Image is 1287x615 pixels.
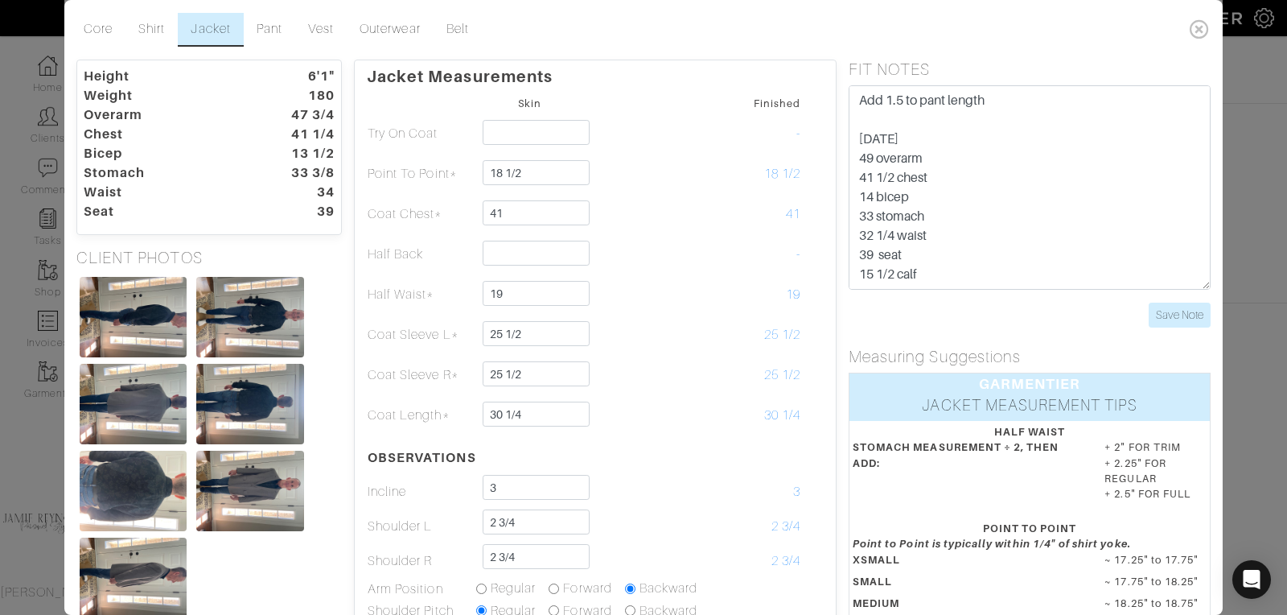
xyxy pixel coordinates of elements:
small: Skin [518,97,541,109]
a: Pant [244,13,295,47]
span: 3 [793,485,800,499]
span: 2 3/4 [771,519,800,534]
div: Open Intercom Messenger [1232,560,1271,599]
dt: 33 3/8 [255,163,347,183]
dt: Seat [72,202,255,221]
input: Save Note [1149,303,1211,328]
dt: Height [72,67,255,86]
dt: 180 [255,86,347,105]
div: GARMENTIER [849,374,1210,394]
div: POINT TO POINT [853,521,1207,536]
dt: Weight [72,86,255,105]
td: Coat Length* [367,395,475,435]
img: AuGzEudmJnYMMN3KFvkYikMq [80,277,187,357]
dt: 13 1/2 [255,144,347,163]
td: Shoulder L [367,509,475,543]
dt: STOMACH MEASUREMENT ÷ 2, THEN ADD: [841,440,1092,508]
em: Point to Point is typically within 1/4" of shirt yoke. [853,538,1131,550]
dt: 47 3/4 [255,105,347,125]
td: Coat Sleeve R* [367,355,475,395]
a: Outerwear [347,13,433,47]
dt: Stomach [72,163,255,183]
h5: FIT NOTES [849,60,1211,79]
img: zBiHLF6pDXpiAUius7dju6JV [80,451,187,531]
span: 2 3/4 [771,554,800,568]
dt: XSMALL [841,552,1092,574]
a: Core [71,13,125,47]
label: Backward [639,579,697,598]
dd: ~ 18.25" to 18.75" [1092,596,1219,611]
td: Half Waist* [367,274,475,315]
h5: CLIENT PHOTOS [76,248,342,267]
span: 18 1/2 [764,167,800,181]
span: 41 [786,207,800,221]
a: Belt [434,13,482,47]
dd: + 2" FOR TRIM + 2.25" FOR REGULAR + 2.5" FOR FULL [1092,440,1219,501]
dt: 41 1/4 [255,125,347,144]
span: - [796,126,800,141]
dt: Chest [72,125,255,144]
dt: Waist [72,183,255,202]
dt: Bicep [72,144,255,163]
dd: ~ 17.25" to 17.75" [1092,552,1219,568]
img: yAxffKo5Rex8hFUz13f5aHBe [80,364,187,444]
dt: 34 [255,183,347,202]
td: Half Back [367,234,475,274]
div: JACKET MEASUREMENT TIPS [849,394,1210,421]
td: Coat Chest* [367,194,475,234]
td: Shoulder R [367,543,475,578]
span: 30 1/4 [764,408,800,423]
dt: 39 [255,202,347,221]
span: 25 1/2 [764,328,800,342]
img: VmoLbVhgwayLPVWCjvo9kwan [196,364,303,444]
dt: 6'1" [255,67,347,86]
td: Point To Point* [367,154,475,194]
img: aC3DzcA25cZxZX4PqNydK3fV [196,277,303,357]
p: Jacket Measurements [367,60,824,86]
textarea: Add 1.5 to pant length [DATE] 49 overarm 41 1/2 chest 14 bicep 33 stomach 32 1/4 waist 39 seat 15... [849,85,1211,290]
dt: Overarm [72,105,255,125]
span: 19 [786,287,800,302]
td: Incline [367,474,475,509]
small: Finished [754,97,800,109]
span: - [796,247,800,262]
a: Jacket [178,13,243,47]
label: Regular [491,579,536,598]
td: Try On Coat [367,114,475,154]
span: 25 1/2 [764,368,800,382]
th: OBSERVATIONS [367,435,475,474]
label: Forward [563,579,611,598]
td: Coat Sleeve L* [367,315,475,355]
img: V1s74obihyc5MHp7WF723c2C [196,451,303,531]
h5: Measuring Suggestions [849,347,1211,366]
div: HALF WAIST [853,424,1207,440]
a: Shirt [125,13,178,47]
dt: SMALL [841,574,1092,596]
dd: ~ 17.75" to 18.25" [1092,574,1219,589]
td: Arm Position [367,578,475,601]
a: Vest [295,13,347,47]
